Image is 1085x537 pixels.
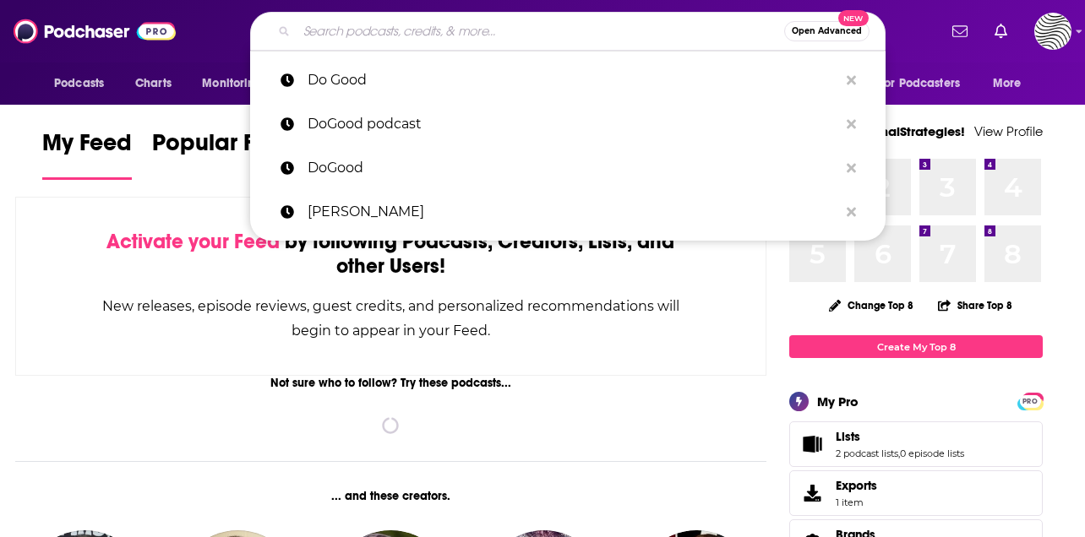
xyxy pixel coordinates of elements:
p: Do Good [308,58,838,102]
span: Charts [135,72,172,95]
button: Open AdvancedNew [784,21,870,41]
span: Lists [789,421,1043,467]
span: Exports [795,481,829,505]
span: New [838,10,869,26]
p: Seb Wichmann [308,190,838,234]
button: Share Top 8 [937,289,1013,322]
span: Lists [836,429,860,444]
div: Search podcasts, credits, & more... [250,12,886,51]
div: ... and these creators. [15,489,766,503]
span: Exports [836,478,877,493]
div: New releases, episode reviews, guest credits, and personalized recommendations will begin to appe... [101,294,681,343]
span: 1 item [836,496,877,508]
input: Search podcasts, credits, & more... [297,18,784,45]
span: My Feed [42,128,132,167]
a: PRO [1020,394,1040,407]
button: open menu [190,68,284,100]
a: DoGood podcast [250,102,886,146]
span: PRO [1020,395,1040,408]
a: Show notifications dropdown [988,17,1014,46]
a: View Profile [974,123,1043,139]
button: open menu [868,68,984,100]
span: Logged in as OriginalStrategies [1034,13,1071,50]
span: Open Advanced [792,27,862,35]
img: User Profile [1034,13,1071,50]
a: Lists [795,432,829,456]
button: open menu [42,68,126,100]
span: Activate your Feed [106,229,280,254]
a: 0 episode lists [900,447,964,459]
div: My Pro [817,393,859,410]
a: Do Good [250,58,886,102]
span: Podcasts [54,72,104,95]
a: Create My Top 8 [789,335,1043,358]
p: DoGood [308,146,838,190]
a: Exports [789,470,1043,516]
span: , [898,447,900,459]
a: Show notifications dropdown [946,17,974,46]
a: [PERSON_NAME] [250,190,886,234]
button: Show profile menu [1034,13,1071,50]
a: Popular Feed [152,128,296,180]
button: Change Top 8 [819,295,924,316]
a: Lists [836,429,964,444]
div: by following Podcasts, Creators, Lists, and other Users! [101,230,681,279]
p: DoGood podcast [308,102,838,146]
a: My Feed [42,128,132,180]
a: 2 podcast lists [836,447,898,459]
img: Podchaser - Follow, Share and Rate Podcasts [14,15,176,47]
span: More [993,72,1022,95]
span: For Podcasters [879,72,960,95]
span: Monitoring [202,72,262,95]
button: open menu [981,68,1043,100]
div: Not sure who to follow? Try these podcasts... [15,376,766,390]
span: Popular Feed [152,128,296,167]
a: DoGood [250,146,886,190]
a: Charts [124,68,182,100]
